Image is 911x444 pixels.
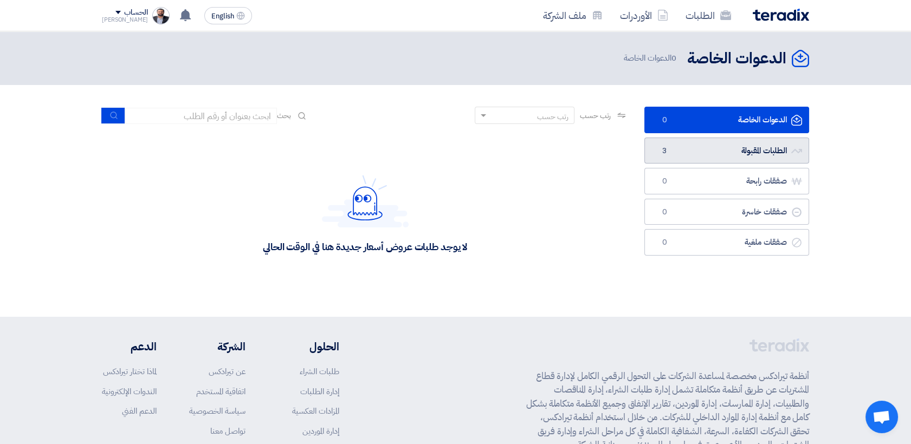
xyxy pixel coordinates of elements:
a: صفقات ملغية0 [644,229,809,256]
a: إدارة الموردين [302,425,339,437]
span: 0 [658,115,671,126]
input: ابحث بعنوان أو رقم الطلب [125,108,277,124]
a: صفقات رابحة0 [644,168,809,194]
a: تواصل معنا [210,425,245,437]
div: Open chat [865,401,898,433]
span: 0 [658,237,671,248]
a: الطلبات المقبولة3 [644,138,809,164]
a: طلبات الشراء [300,365,339,377]
a: إدارة الطلبات [300,386,339,397]
div: لا يوجد طلبات عروض أسعار جديدة هنا في الوقت الحالي [263,240,467,253]
div: الحساب [124,8,147,17]
a: الندوات الإلكترونية [102,386,157,397]
a: المزادات العكسية [292,405,339,417]
span: 3 [658,146,671,156]
span: بحث [277,110,291,121]
img: Teradix logo [753,9,809,21]
a: سياسة الخصوصية [189,405,245,417]
span: 0 [658,207,671,218]
span: 0 [671,52,676,64]
div: رتب حسب [537,111,568,122]
img: ___1757264372673.jpeg [152,7,170,24]
a: لماذا تختار تيرادكس [103,365,157,377]
img: Hello [322,175,409,227]
button: English [204,7,252,24]
span: 0 [658,176,671,187]
span: الدعوات الخاصة [623,52,679,64]
span: English [211,12,234,20]
li: الدعم [102,338,157,355]
span: رتب حسب [580,110,611,121]
h2: الدعوات الخاصة [687,48,786,69]
a: صفقات خاسرة0 [644,199,809,225]
a: اتفاقية المستخدم [196,386,245,397]
a: الأوردرات [611,3,677,28]
a: الدعم الفني [122,405,157,417]
a: الطلبات [677,3,740,28]
a: الدعوات الخاصة0 [644,107,809,133]
a: ملف الشركة [534,3,611,28]
li: الشركة [189,338,245,355]
div: [PERSON_NAME] [102,17,148,23]
li: الحلول [278,338,339,355]
a: عن تيرادكس [209,365,245,377]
